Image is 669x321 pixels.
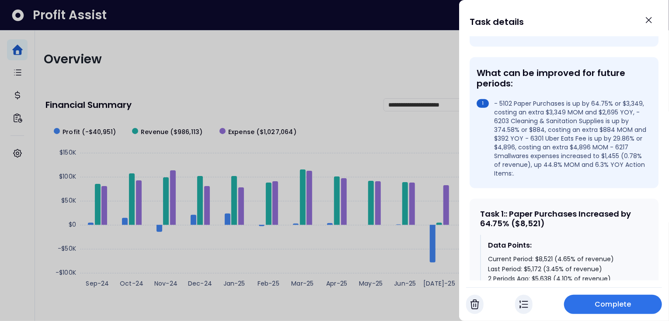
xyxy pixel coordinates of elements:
[477,68,648,89] div: What can be improved for future periods:
[470,14,524,30] h1: Task details
[564,295,662,314] button: Complete
[639,10,659,30] button: Close
[480,209,648,228] div: Task 1 : : Paper Purchases Increased by 64.75% ($8,521)
[477,99,648,178] li: - 5102 Paper Purchases is up by 64.75% or $3,349, costing an extra $3,349 MOM and $2,695 YOY, - 6...
[488,240,641,251] div: Data Points:
[519,299,528,310] img: In Progress
[470,299,479,310] img: Cancel Task
[595,299,631,310] span: Complete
